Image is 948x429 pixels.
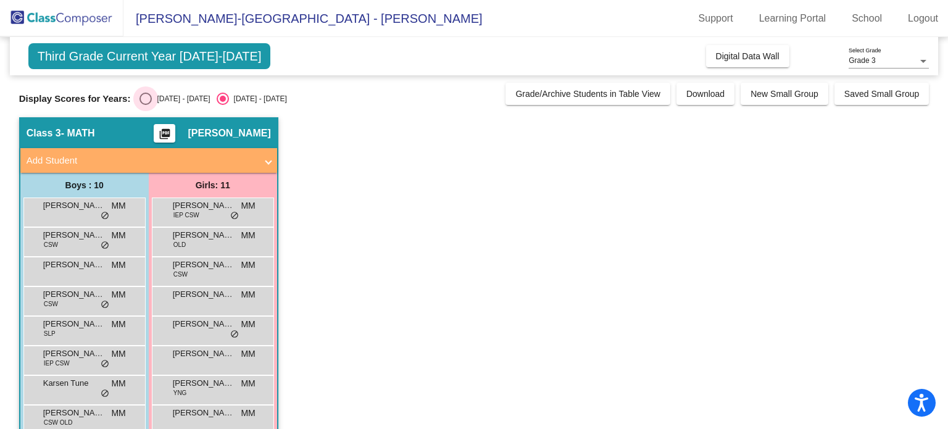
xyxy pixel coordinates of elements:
span: MM [241,259,255,272]
span: CSW [173,270,188,279]
mat-expansion-panel-header: Add Student [20,148,277,173]
span: YNG [173,388,187,398]
div: [DATE] - [DATE] [229,93,287,104]
div: Girls: 11 [149,173,277,198]
span: CSW [44,299,58,309]
span: MM [241,318,255,331]
span: Digital Data Wall [716,51,780,61]
span: Display Scores for Years: [19,93,131,104]
span: New Small Group [750,89,818,99]
span: [PERSON_NAME] [43,229,105,241]
a: School [842,9,892,28]
span: [PERSON_NAME] [43,288,105,301]
span: [PERSON_NAME] [173,229,235,241]
mat-panel-title: Add Student [27,154,256,168]
span: MM [111,348,125,360]
span: MM [111,259,125,272]
span: MM [111,407,125,420]
span: SLP [44,329,56,338]
span: do_not_disturb_alt [101,241,109,251]
span: do_not_disturb_alt [230,330,239,339]
span: [PERSON_NAME] [173,348,235,360]
span: - MATH [61,127,95,140]
button: Grade/Archive Students in Table View [505,83,670,105]
span: MM [241,348,255,360]
span: [PERSON_NAME] [173,318,235,330]
span: MM [241,407,255,420]
span: MM [111,199,125,212]
a: Logout [898,9,948,28]
span: do_not_disturb_alt [230,211,239,221]
span: Grade 3 [849,56,875,65]
span: CSW OLD [44,418,73,427]
button: New Small Group [741,83,828,105]
span: [PERSON_NAME] [43,199,105,212]
span: Karsen Tune [43,377,105,389]
span: Grade/Archive Students in Table View [515,89,660,99]
span: [PERSON_NAME] English [43,318,105,330]
span: [PERSON_NAME] [188,127,270,140]
span: IEP CSW [44,359,70,368]
span: [PERSON_NAME]-[GEOGRAPHIC_DATA] - [PERSON_NAME] [123,9,483,28]
mat-radio-group: Select an option [139,93,286,105]
span: CSW [44,240,58,249]
span: Download [686,89,725,99]
span: [PERSON_NAME] [43,407,105,419]
span: [PERSON_NAME] [43,259,105,271]
span: [PERSON_NAME] [43,348,105,360]
button: Saved Small Group [834,83,929,105]
span: do_not_disturb_alt [101,359,109,369]
span: do_not_disturb_alt [101,211,109,221]
span: MM [241,199,255,212]
span: MM [111,318,125,331]
span: MM [111,288,125,301]
mat-icon: picture_as_pdf [157,128,172,145]
a: Learning Portal [749,9,836,28]
span: [PERSON_NAME] [173,259,235,271]
span: MM [241,377,255,390]
span: [PERSON_NAME] [173,199,235,212]
div: Boys : 10 [20,173,149,198]
span: do_not_disturb_alt [101,389,109,399]
span: MM [241,229,255,242]
span: [PERSON_NAME] [173,288,235,301]
span: Class 3 [27,127,61,140]
button: Download [676,83,734,105]
span: MM [111,229,125,242]
span: [PERSON_NAME] [173,377,235,389]
span: IEP CSW [173,210,199,220]
span: OLD [173,240,186,249]
span: MM [111,377,125,390]
span: Saved Small Group [844,89,919,99]
a: Support [689,9,743,28]
button: Digital Data Wall [706,45,789,67]
button: Print Students Details [154,124,175,143]
span: Third Grade Current Year [DATE]-[DATE] [28,43,271,69]
span: do_not_disturb_alt [101,300,109,310]
span: MM [241,288,255,301]
div: [DATE] - [DATE] [152,93,210,104]
span: [PERSON_NAME] [173,407,235,419]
